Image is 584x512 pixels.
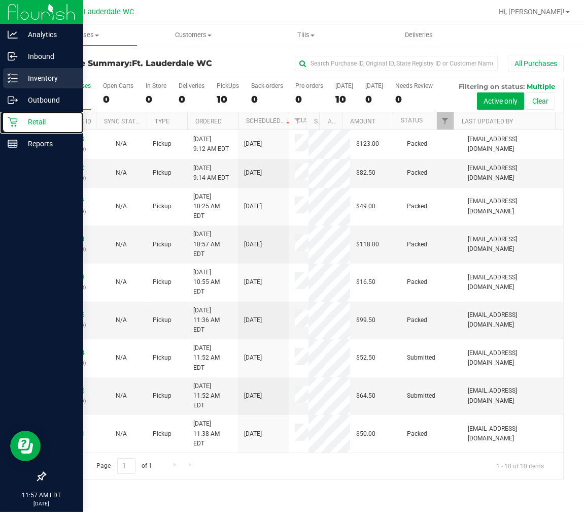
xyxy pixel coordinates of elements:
[356,139,379,149] span: $123.00
[193,268,232,297] span: [DATE] 10:55 AM EDT
[193,164,229,183] span: [DATE] 9:14 AM EDT
[8,139,18,149] inline-svg: Reports
[116,277,127,287] button: N/A
[138,30,249,40] span: Customers
[362,24,475,46] a: Deliveries
[407,315,427,325] span: Packed
[18,94,79,106] p: Outbound
[116,430,127,437] span: Not Applicable
[116,169,127,176] span: Not Applicable
[116,202,127,211] button: N/A
[116,278,127,285] span: Not Applicable
[527,82,555,90] span: Multiple
[116,168,127,178] button: N/A
[116,241,127,248] span: Not Applicable
[391,30,446,40] span: Deliveries
[335,93,353,105] div: 10
[116,315,127,325] button: N/A
[244,353,262,363] span: [DATE]
[499,8,565,16] span: Hi, [PERSON_NAME]!
[356,202,375,211] span: $49.00
[295,82,323,89] div: Pre-orders
[8,95,18,105] inline-svg: Outbound
[103,82,133,89] div: Open Carts
[244,391,262,401] span: [DATE]
[295,56,498,71] input: Search Purchase ID, Original ID, State Registry ID or Customer Name...
[244,429,262,439] span: [DATE]
[395,82,433,89] div: Needs Review
[8,117,18,127] inline-svg: Retail
[319,112,342,130] th: Address
[526,92,555,110] button: Clear
[5,491,79,500] p: 11:57 AM EDT
[250,24,362,46] a: Tills
[468,424,557,443] span: [EMAIL_ADDRESS][DOMAIN_NAME]
[18,72,79,84] p: Inventory
[217,93,239,105] div: 10
[193,381,232,411] span: [DATE] 11:52 AM EDT
[137,24,250,46] a: Customers
[244,277,262,287] span: [DATE]
[407,429,427,439] span: Packed
[104,118,143,125] a: Sync Status
[356,391,375,401] span: $64.50
[356,353,375,363] span: $52.50
[407,240,427,249] span: Packed
[116,353,127,363] button: N/A
[116,139,127,149] button: N/A
[246,117,292,124] a: Scheduled
[193,306,232,335] span: [DATE] 11:36 AM EDT
[508,55,564,72] button: All Purchases
[251,82,283,89] div: Back-orders
[314,118,367,125] a: State Registry ID
[18,116,79,128] p: Retail
[350,118,375,125] a: Amount
[179,93,204,105] div: 0
[116,429,127,439] button: N/A
[468,386,557,405] span: [EMAIL_ADDRESS][DOMAIN_NAME]
[153,240,171,249] span: Pickup
[356,429,375,439] span: $50.00
[116,391,127,401] button: N/A
[193,135,229,154] span: [DATE] 9:12 AM EDT
[193,343,232,373] span: [DATE] 11:52 AM EDT
[459,82,525,90] span: Filtering on status:
[153,277,171,287] span: Pickup
[88,458,161,474] span: Page of 1
[365,82,383,89] div: [DATE]
[8,29,18,40] inline-svg: Analytics
[8,73,18,83] inline-svg: Inventory
[289,112,305,130] a: Filter
[395,93,433,105] div: 0
[468,235,557,254] span: [EMAIL_ADDRESS][DOMAIN_NAME]
[193,230,232,259] span: [DATE] 10:57 AM EDT
[407,202,427,211] span: Packed
[468,164,557,183] span: [EMAIL_ADDRESS][DOMAIN_NAME]
[468,273,557,292] span: [EMAIL_ADDRESS][DOMAIN_NAME]
[116,392,127,399] span: Not Applicable
[251,93,283,105] div: 0
[195,118,222,125] a: Ordered
[437,112,454,130] a: Filter
[244,139,262,149] span: [DATE]
[407,277,427,287] span: Packed
[356,240,379,249] span: $118.00
[193,192,232,221] span: [DATE] 10:25 AM EDT
[488,458,552,473] span: 1 - 10 of 10 items
[153,429,171,439] span: Pickup
[18,28,79,41] p: Analytics
[407,353,435,363] span: Submitted
[356,277,375,287] span: $16.50
[295,93,323,105] div: 0
[155,118,169,125] a: Type
[407,139,427,149] span: Packed
[468,310,557,330] span: [EMAIL_ADDRESS][DOMAIN_NAME]
[401,117,423,124] a: Status
[18,50,79,62] p: Inbound
[73,8,134,16] span: Ft. Lauderdale WC
[117,458,135,474] input: 1
[146,93,166,105] div: 0
[5,500,79,507] p: [DATE]
[116,203,127,210] span: Not Applicable
[356,315,375,325] span: $99.50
